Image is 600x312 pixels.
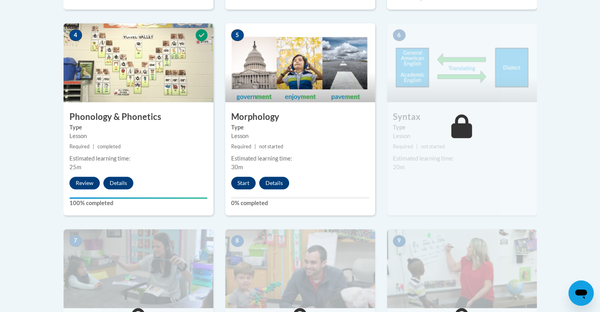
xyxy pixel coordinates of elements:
span: 25m [69,164,81,170]
div: Estimated learning time: [393,154,531,163]
span: 4 [69,29,82,41]
span: 6 [393,29,406,41]
span: | [254,144,256,149]
span: 7 [69,235,82,247]
span: not started [421,144,445,149]
span: not started [259,144,283,149]
span: | [416,144,418,149]
span: Required [393,144,413,149]
span: 9 [393,235,406,247]
img: Course Image [64,229,213,308]
div: Lesson [393,132,531,140]
span: completed [97,144,121,149]
img: Course Image [225,23,375,102]
span: Required [231,144,251,149]
button: Start [231,177,256,189]
label: Type [393,123,531,132]
span: Required [69,144,90,149]
label: Type [69,123,207,132]
div: Lesson [69,132,207,140]
h3: Syntax [387,111,537,123]
img: Course Image [64,23,213,102]
label: 100% completed [69,199,207,207]
label: 0% completed [231,199,369,207]
span: 20m [393,164,405,170]
button: Review [69,177,100,189]
div: Estimated learning time: [69,154,207,163]
span: 5 [231,29,244,41]
label: Type [231,123,369,132]
span: | [93,144,94,149]
button: Details [259,177,289,189]
iframe: Button to launch messaging window [568,280,594,306]
span: 8 [231,235,244,247]
div: Your progress [69,197,207,199]
img: Course Image [225,229,375,308]
h3: Morphology [225,111,375,123]
div: Lesson [231,132,369,140]
img: Course Image [387,23,537,102]
div: Estimated learning time: [231,154,369,163]
h3: Phonology & Phonetics [64,111,213,123]
img: Course Image [387,229,537,308]
span: 30m [231,164,243,170]
button: Details [103,177,133,189]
